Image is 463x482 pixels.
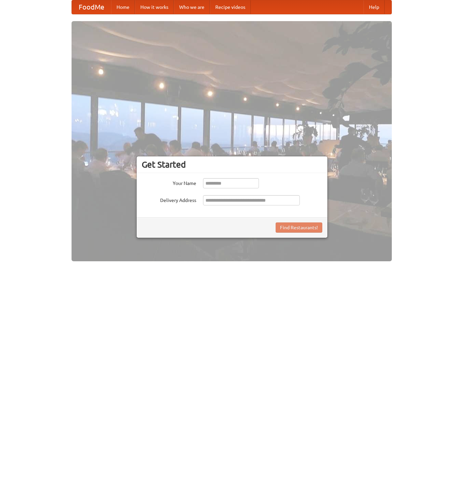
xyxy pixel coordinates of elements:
[364,0,385,14] a: Help
[276,222,322,233] button: Find Restaurants!
[111,0,135,14] a: Home
[135,0,174,14] a: How it works
[174,0,210,14] a: Who we are
[142,159,322,170] h3: Get Started
[210,0,251,14] a: Recipe videos
[142,178,196,187] label: Your Name
[72,0,111,14] a: FoodMe
[142,195,196,204] label: Delivery Address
